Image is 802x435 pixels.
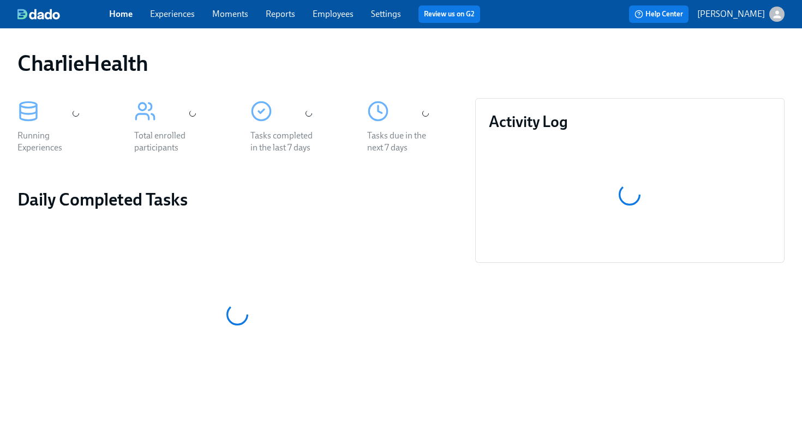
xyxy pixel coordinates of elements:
[697,8,765,20] p: [PERSON_NAME]
[635,9,683,20] span: Help Center
[371,9,401,19] a: Settings
[109,9,133,19] a: Home
[17,50,148,76] h1: CharlieHealth
[212,9,248,19] a: Moments
[424,9,475,20] a: Review us on G2
[313,9,354,19] a: Employees
[697,7,785,22] button: [PERSON_NAME]
[266,9,295,19] a: Reports
[17,189,458,210] h2: Daily Completed Tasks
[134,130,204,154] div: Total enrolled participants
[17,9,60,20] img: dado
[489,112,771,131] h3: Activity Log
[150,9,195,19] a: Experiences
[629,5,689,23] button: Help Center
[17,9,109,20] a: dado
[418,5,480,23] button: Review us on G2
[17,130,87,154] div: Running Experiences
[250,130,320,154] div: Tasks completed in the last 7 days
[367,130,437,154] div: Tasks due in the next 7 days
